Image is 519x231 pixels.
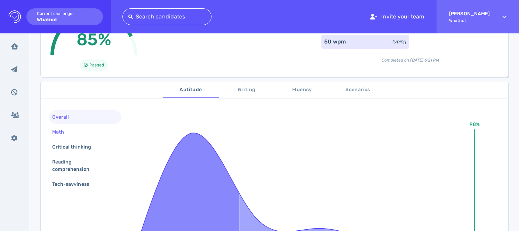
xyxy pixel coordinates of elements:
[324,38,346,46] div: 50 wpm
[334,86,382,94] span: Scenarios
[449,18,490,23] span: Whatnot
[51,179,97,189] div: Tech-savviness
[449,11,490,17] strong: [PERSON_NAME]
[279,86,326,94] span: Fluency
[89,61,104,69] span: Passed
[321,51,500,63] div: Completed on [DATE] 6:21 PM
[77,30,111,49] span: 85%
[167,86,215,94] span: Aptitude
[51,157,114,174] div: Reading comprehension
[223,86,270,94] span: Writing
[392,38,406,45] div: Typing
[470,121,480,127] text: 98%
[51,142,99,152] div: Critical thinking
[51,127,72,137] div: Math
[51,112,77,122] div: Overall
